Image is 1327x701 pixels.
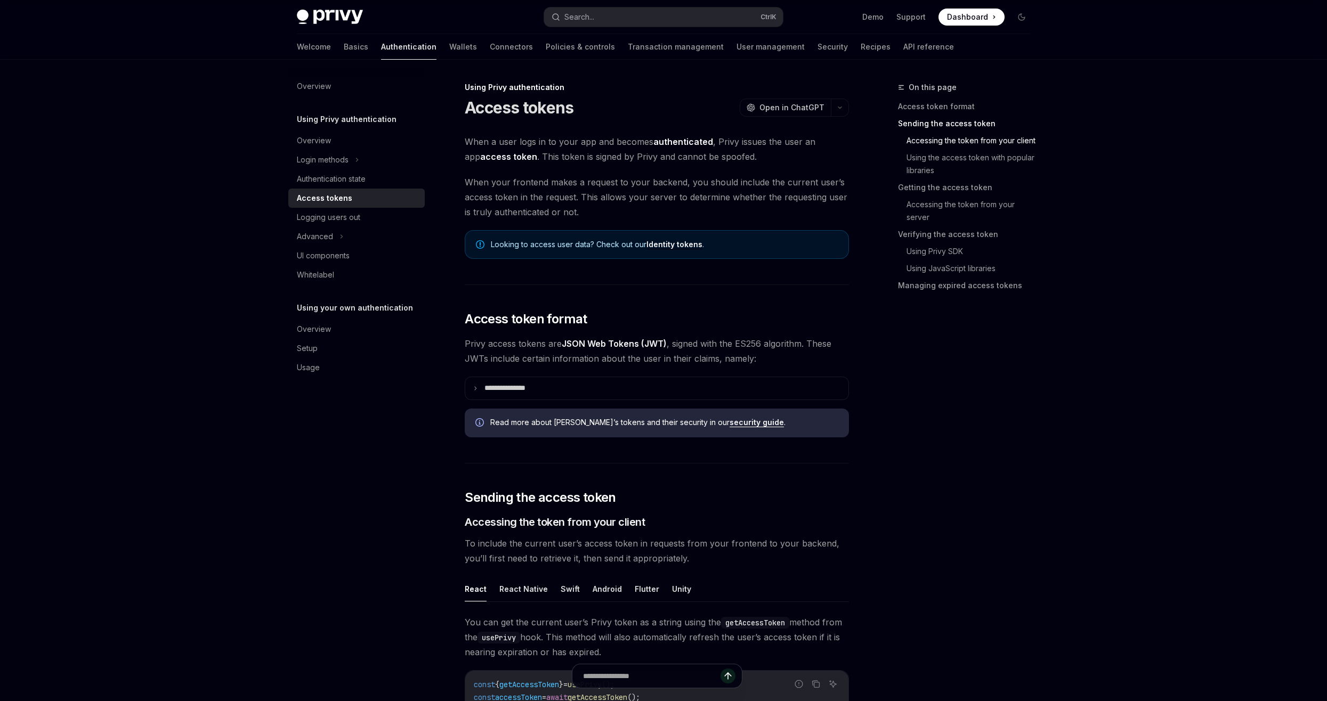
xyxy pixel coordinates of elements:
[297,323,331,336] div: Overview
[740,99,831,117] button: Open in ChatGPT
[288,246,425,265] a: UI components
[490,34,533,60] a: Connectors
[288,169,425,189] a: Authentication state
[759,102,824,113] span: Open in ChatGPT
[947,12,988,22] span: Dashboard
[593,576,622,601] button: Android
[449,34,477,60] a: Wallets
[288,265,425,284] a: Whitelabel
[909,81,957,94] span: On this page
[465,134,849,164] span: When a user logs in to your app and becomes , Privy issues the user an app . This token is signed...
[297,301,413,314] h5: Using your own authentication
[297,113,397,126] h5: Using Privy authentication
[861,34,891,60] a: Recipes
[544,7,783,27] button: Search...CtrlK
[465,536,849,566] span: To include the current user’s access token in requests from your frontend to your backend, you’ll...
[898,277,1039,294] a: Managing expired access tokens
[297,230,333,243] div: Advanced
[564,11,594,23] div: Search...
[465,489,616,506] span: Sending the access token
[1013,9,1030,26] button: Toggle dark mode
[818,34,848,60] a: Security
[562,338,667,349] a: JSON Web Tokens (JWT)
[297,80,331,93] div: Overview
[465,98,573,117] h1: Access tokens
[628,34,724,60] a: Transaction management
[465,336,849,366] span: Privy access tokens are , signed with the ES256 algorithm. These JWTs include certain information...
[297,134,331,147] div: Overview
[907,132,1039,149] a: Accessing the token from your client
[465,615,849,659] span: You can get the current user’s Privy token as a string using the method from the hook. This metho...
[898,226,1039,243] a: Verifying the access token
[288,320,425,339] a: Overview
[381,34,436,60] a: Authentication
[721,617,789,629] code: getAccessToken
[907,196,1039,226] a: Accessing the token from your server
[896,12,926,22] a: Support
[297,153,349,166] div: Login methods
[907,260,1039,277] a: Using JavaScript libraries
[907,243,1039,260] a: Using Privy SDK
[288,339,425,358] a: Setup
[760,13,776,21] span: Ctrl K
[672,576,691,601] button: Unity
[653,136,713,147] strong: authenticated
[297,342,318,355] div: Setup
[499,576,548,601] button: React Native
[907,149,1039,179] a: Using the access token with popular libraries
[465,576,487,601] button: React
[465,515,645,529] span: Accessing the token from your client
[297,192,352,205] div: Access tokens
[480,151,537,162] strong: access token
[898,115,1039,132] a: Sending the access token
[297,211,360,224] div: Logging users out
[288,131,425,150] a: Overview
[635,576,659,601] button: Flutter
[288,358,425,377] a: Usage
[476,240,484,249] svg: Note
[297,361,320,374] div: Usage
[898,98,1039,115] a: Access token format
[478,632,520,643] code: usePrivy
[546,34,615,60] a: Policies & controls
[465,311,587,328] span: Access token format
[297,34,331,60] a: Welcome
[561,576,580,601] button: Swift
[898,179,1039,196] a: Getting the access token
[862,12,884,22] a: Demo
[721,669,735,683] button: Send message
[288,77,425,96] a: Overview
[730,418,784,427] a: security guide
[288,189,425,208] a: Access tokens
[297,10,363,25] img: dark logo
[491,239,838,250] span: Looking to access user data? Check out our .
[737,34,805,60] a: User management
[490,417,838,428] span: Read more about [PERSON_NAME]’s tokens and their security in our .
[288,208,425,227] a: Logging users out
[903,34,954,60] a: API reference
[465,175,849,219] span: When your frontend makes a request to your backend, you should include the current user’s access ...
[646,240,702,249] a: Identity tokens
[475,418,486,429] svg: Info
[465,82,849,93] div: Using Privy authentication
[297,249,350,262] div: UI components
[344,34,368,60] a: Basics
[297,173,366,185] div: Authentication state
[297,268,334,281] div: Whitelabel
[938,9,1005,26] a: Dashboard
